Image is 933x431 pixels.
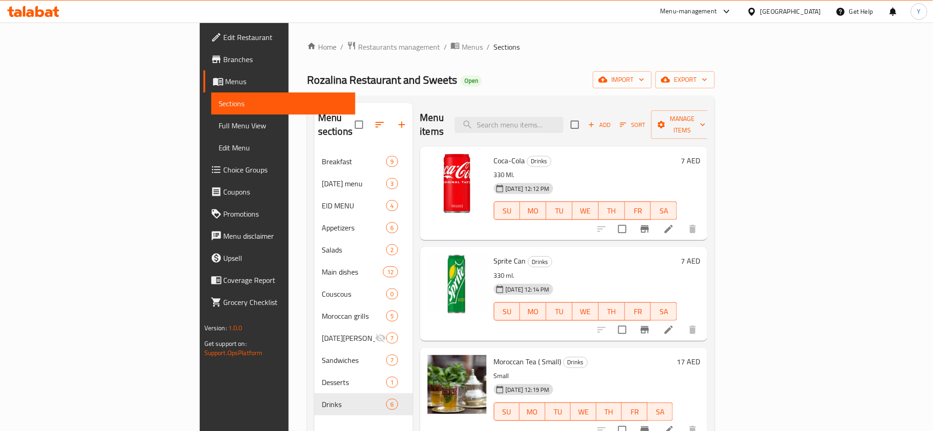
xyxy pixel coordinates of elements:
span: WE [576,305,595,318]
div: items [386,399,398,410]
nav: Menu sections [314,147,413,419]
span: Sort [620,120,645,130]
span: Desserts [322,377,386,388]
span: 5 [387,312,397,321]
span: EID MENU [322,200,386,211]
span: SA [655,305,673,318]
div: Couscous0 [314,283,413,305]
span: Couscous [322,288,386,299]
button: SU [494,302,521,321]
button: WE [573,302,599,321]
span: [DATE] menu [322,178,386,189]
span: 7 [387,356,397,365]
div: Drinks6 [314,393,413,415]
div: [DATE][PERSON_NAME] Deals7 [314,327,413,349]
span: TH [600,405,619,419]
span: Version: [204,322,227,334]
div: items [386,355,398,366]
span: Salads [322,244,386,255]
div: Salads2 [314,239,413,261]
span: Sandwiches [322,355,386,366]
button: SA [648,402,673,421]
a: Upsell [203,247,356,269]
div: Menu-management [661,6,717,17]
a: Coverage Report [203,269,356,291]
a: Edit menu item [663,324,674,335]
button: Manage items [651,110,713,139]
span: 6 [387,400,397,409]
button: Add section [391,114,413,136]
button: FR [625,201,651,220]
span: Sort items [614,118,651,132]
span: Menus [462,41,483,52]
span: 3 [387,179,397,188]
button: Sort [618,118,648,132]
p: Small [494,370,673,382]
span: Select to update [613,320,632,339]
button: TU [546,302,573,321]
a: Full Menu View [211,115,356,137]
svg: Inactive section [375,333,386,344]
div: items [386,244,398,255]
span: SU [498,305,517,318]
img: Coca-Cola [428,154,487,213]
span: Coupons [224,186,348,197]
span: Select section [565,115,585,134]
span: SA [655,204,673,218]
span: Open [461,77,482,85]
span: import [600,74,644,86]
p: 330 ml. [494,270,678,282]
div: Drinks [527,156,551,167]
nav: breadcrumb [307,41,715,53]
span: Moroccan Tea ( Small) [494,355,562,368]
span: 0 [387,290,397,299]
a: Menu disclaimer [203,225,356,247]
span: Manage items [659,113,706,136]
span: [DATE] 12:19 PM [502,385,553,394]
button: SU [494,201,521,220]
span: [DATE] 12:12 PM [502,184,553,193]
a: Sections [211,92,356,115]
span: 4 [387,201,397,210]
span: MO [524,204,543,218]
button: TH [599,302,625,321]
a: Choice Groups [203,159,356,181]
button: Branch-specific-item [634,218,656,240]
span: TU [549,405,568,419]
a: Support.OpsPlatform [204,347,263,359]
button: MO [520,302,546,321]
span: Sprite Can [494,254,526,268]
button: TH [599,201,625,220]
button: TH [597,402,622,421]
span: Menus [226,76,348,87]
div: Breakfast [322,156,386,167]
div: Drinks [528,256,552,267]
span: Edit Restaurant [224,32,348,43]
div: Open [461,75,482,86]
h2: Menu items [420,111,444,138]
button: SU [494,402,520,421]
span: TH [603,305,621,318]
span: Moroccan grills [322,310,386,322]
div: items [386,156,398,167]
a: Edit Menu [211,137,356,159]
span: SA [651,405,670,419]
div: items [386,200,398,211]
span: Promotions [224,208,348,219]
span: TU [550,305,569,318]
button: Add [585,118,614,132]
span: FR [629,204,648,218]
span: Main dishes [322,266,383,277]
span: SU [498,405,516,419]
span: Rozalina Restaurant and Sweets [307,69,457,90]
div: Main dishes12 [314,261,413,283]
a: Edit menu item [663,224,674,235]
div: Ramadan menu [322,178,386,189]
span: Menu disclaimer [224,230,348,241]
span: Select all sections [349,115,369,134]
span: TU [550,204,569,218]
span: FR [629,305,648,318]
h6: 7 AED [681,154,700,167]
span: Add item [585,118,614,132]
button: TU [545,402,571,421]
